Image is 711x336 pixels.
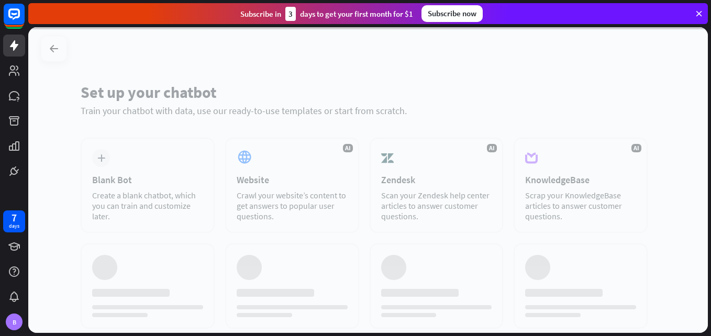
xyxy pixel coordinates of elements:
[6,313,23,330] div: B
[9,222,19,230] div: days
[3,210,25,232] a: 7 days
[240,7,413,21] div: Subscribe in days to get your first month for $1
[12,213,17,222] div: 7
[285,7,296,21] div: 3
[421,5,483,22] div: Subscribe now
